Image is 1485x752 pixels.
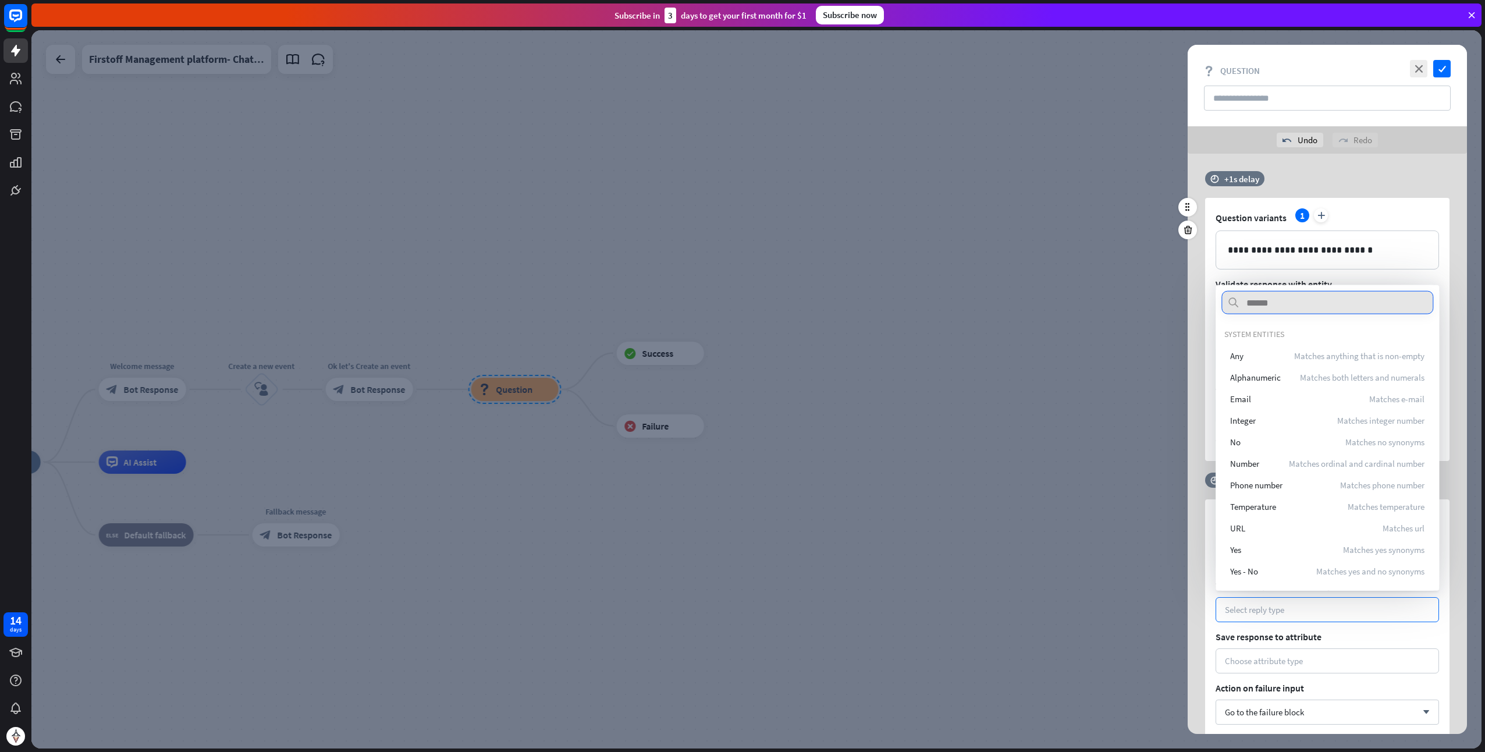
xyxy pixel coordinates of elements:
[1230,457,1259,469] span: Number
[1224,329,1430,339] div: SYSTEM ENTITIES
[1204,66,1214,76] i: block_question
[1210,175,1219,183] i: time
[1295,208,1309,222] div: 1
[1333,133,1378,147] div: Redo
[816,6,884,24] div: Subscribe now
[1300,371,1424,382] span: Matches both letters and numerals
[1225,707,1304,718] span: Go to the failure block
[1210,476,1219,484] i: time
[1216,278,1439,290] span: Validate response with entity
[1343,544,1424,555] span: Matches yes synonyms
[1277,133,1323,147] div: Undo
[1225,604,1284,615] div: Select reply type
[1225,655,1303,666] div: Choose attribute type
[1230,414,1256,425] span: Integer
[1383,522,1424,533] span: Matches url
[1230,393,1251,404] span: Email
[1216,733,1230,745] span: Ask
[665,8,676,23] div: 3
[1294,350,1424,361] span: Matches anything that is non-empty
[1316,565,1424,576] span: Matches yes and no synonyms
[1417,709,1430,716] i: arrow_down
[1220,65,1260,76] span: Question
[1216,682,1439,694] span: Action on failure input
[1314,208,1328,222] i: plus
[1230,350,1244,361] span: Any
[1224,173,1259,185] div: +1s delay
[1348,501,1424,512] span: Matches temperature
[10,615,22,626] div: 14
[9,5,44,40] button: Open LiveChat chat widget
[1279,733,1378,745] span: if the user reply is invalid.
[3,612,28,637] a: 14 days
[1230,565,1258,576] span: Yes - No
[1410,60,1427,77] i: close
[614,8,807,23] div: Subscribe in days to get your first month for $1
[1230,544,1241,555] span: Yes
[10,626,22,634] div: days
[1433,60,1451,77] i: check
[1338,136,1348,145] i: redo
[1230,522,1245,533] span: URL
[1337,414,1424,425] span: Matches integer number
[1230,371,1281,382] span: Alphanumeric
[1230,436,1241,447] span: No
[1289,457,1424,469] span: Matches ordinal and cardinal number
[1216,631,1439,643] span: Save response to attribute
[1234,733,1274,745] span: until filled
[1230,501,1276,512] span: Temperature
[1369,393,1424,404] span: Matches e-mail
[1340,479,1424,490] span: Matches phone number
[1216,212,1287,224] span: Question variants
[1345,436,1424,447] span: Matches no synonyms
[1282,136,1292,145] i: undo
[1230,479,1282,490] span: Phone number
